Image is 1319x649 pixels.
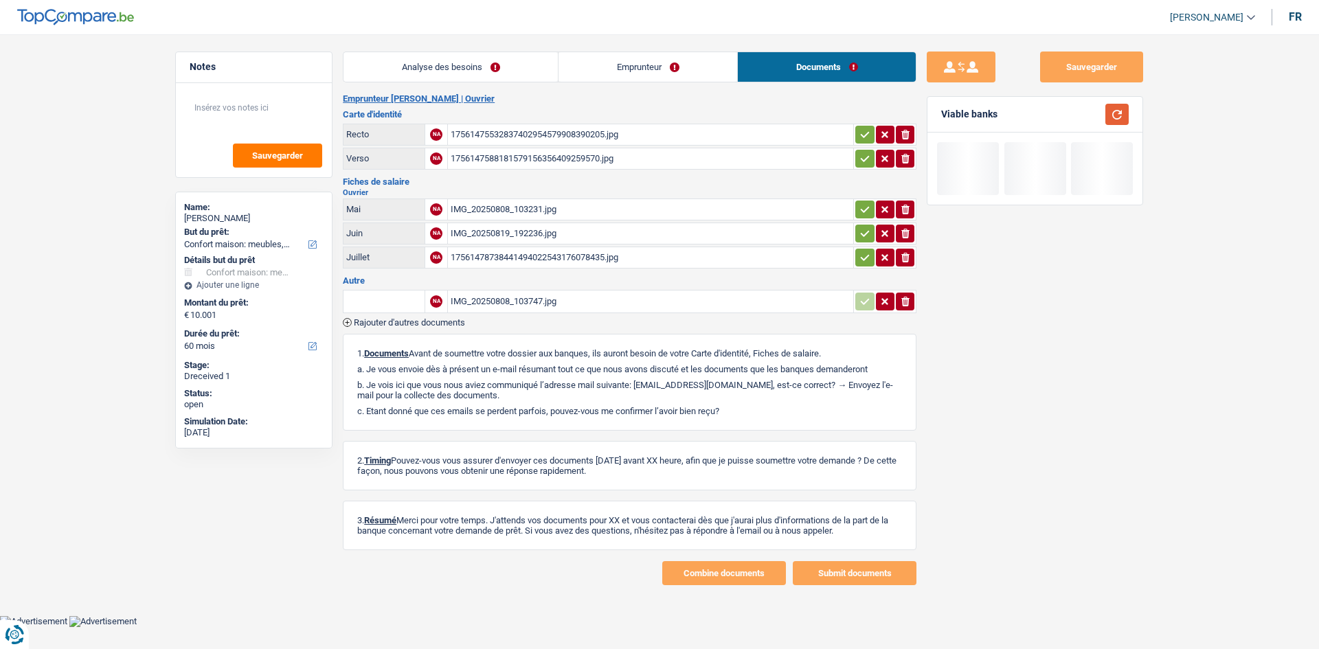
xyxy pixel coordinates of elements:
[343,177,916,186] h3: Fiches de salaire
[430,227,442,240] div: NA
[430,251,442,264] div: NA
[343,93,916,104] h2: Emprunteur [PERSON_NAME] | Ouvrier
[184,213,324,224] div: [PERSON_NAME]
[184,416,324,427] div: Simulation Date:
[346,204,422,214] div: Mai
[364,455,391,466] span: Timing
[343,276,916,285] h3: Autre
[559,52,737,82] a: Emprunteur
[252,151,303,160] span: Sauvegarder
[451,223,850,244] div: IMG_20250819_192236.jpg
[357,406,902,416] p: c. Etant donné que ces emails se perdent parfois, pouvez-vous me confirmer l’avoir bien reçu?
[941,109,997,120] div: Viable banks
[184,371,324,382] div: Dreceived 1
[343,52,558,82] a: Analyse des besoins
[346,252,422,262] div: Juillet
[184,328,321,339] label: Durée du prêt:
[184,202,324,213] div: Name:
[346,129,422,139] div: Recto
[357,364,902,374] p: a. Je vous envoie dès à présent un e-mail résumant tout ce que nous avons discuté et les doc...
[364,348,409,358] span: Documents
[190,61,318,73] h5: Notes
[357,348,902,358] p: 1. Avant de soumettre votre dossier aux banques, ils auront besoin de votre Carte d'identité, Fic...
[1170,12,1243,23] span: [PERSON_NAME]
[451,148,850,169] div: 1756147588181579156356409259570.jpg
[346,228,422,238] div: Juin
[233,144,322,168] button: Sauvegarder
[184,427,324,438] div: [DATE]
[738,52,916,82] a: Documents
[357,380,902,400] p: b. Je vois ici que vous nous aviez communiqué l’adresse mail suivante: [EMAIL_ADDRESS][DOMAIN_NA...
[662,561,786,585] button: Combine documents
[184,280,324,290] div: Ajouter une ligne
[451,124,850,145] div: 17561475532837402954579908390205.jpg
[357,515,902,536] p: 3. Merci pour votre temps. J'attends vos documents pour XX et vous contacterai dès que j'aurai p...
[184,255,324,266] div: Détails but du prêt
[343,318,465,327] button: Rajouter d'autres documents
[357,455,902,476] p: 2. Pouvez-vous vous assurer d'envoyer ces documents [DATE] avant XX heure, afin que je puisse sou...
[343,110,916,119] h3: Carte d'identité
[184,360,324,371] div: Stage:
[346,153,422,163] div: Verso
[451,247,850,268] div: 17561478738441494022543176078435.jpg
[430,295,442,308] div: NA
[364,515,396,525] span: Résumé
[184,310,189,321] span: €
[184,297,321,308] label: Montant du prêt:
[430,203,442,216] div: NA
[1040,52,1143,82] button: Sauvegarder
[1159,6,1255,29] a: [PERSON_NAME]
[343,189,916,196] h2: Ouvrier
[354,318,465,327] span: Rajouter d'autres documents
[451,199,850,220] div: IMG_20250808_103231.jpg
[430,128,442,141] div: NA
[69,616,137,627] img: Advertisement
[1289,10,1302,23] div: fr
[184,399,324,410] div: open
[184,388,324,399] div: Status:
[793,561,916,585] button: Submit documents
[17,9,134,25] img: TopCompare Logo
[451,291,850,312] div: IMG_20250808_103747.jpg
[430,152,442,165] div: NA
[184,227,321,238] label: But du prêt:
